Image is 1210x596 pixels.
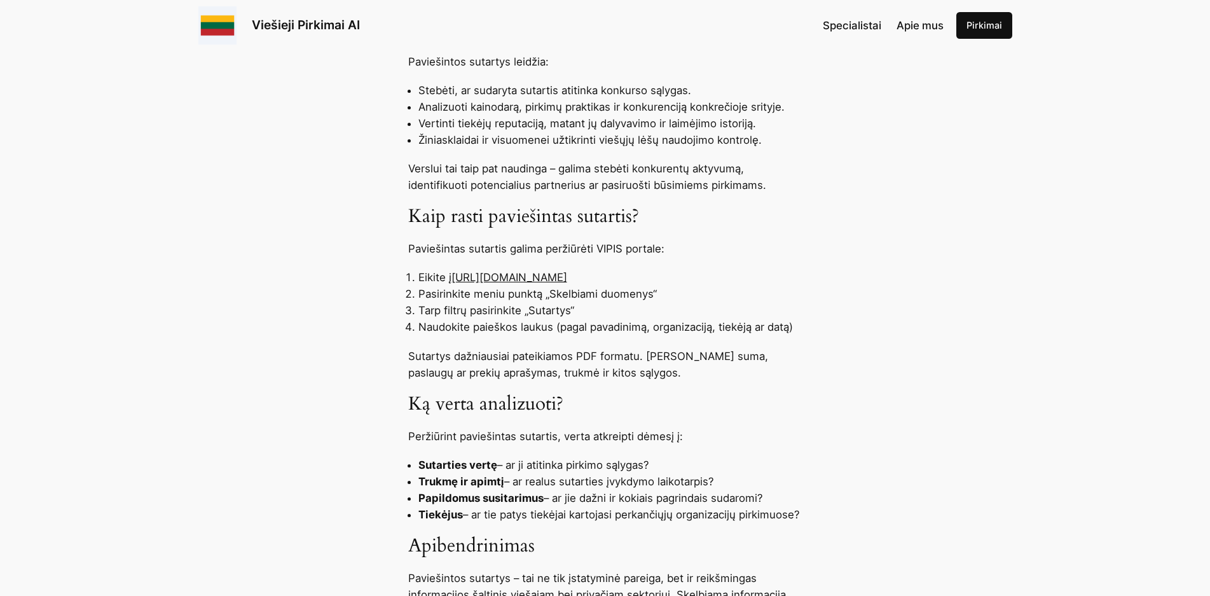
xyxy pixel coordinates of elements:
a: Viešieji Pirkimai AI [252,17,360,32]
p: Peržiūrint paviešintas sutartis, verta atkreipti dėmesį į: [408,428,802,445]
span: Specialistai [823,19,881,32]
li: Vertinti tiekėjų reputaciją, matant jų dalyvavimo ir laimėjimo istoriją. [418,115,802,132]
a: Apie mus [897,17,944,34]
li: – ar realus sutarties įvykdymo laikotarpis? [418,473,802,490]
li: – ar tie patys tiekėjai kartojasi perkančiųjų organizacijų pirkimuose? [418,506,802,523]
strong: Tiekėjus [418,508,463,521]
a: Pirkimai [956,12,1012,39]
a: [URL][DOMAIN_NAME] [451,271,567,284]
h3: Ką verta analizuoti? [408,393,802,416]
li: Stebėti, ar sudaryta sutartis atitinka konkurso sąlygas. [418,82,802,99]
nav: Navigation [823,17,944,34]
p: Paviešintos sutartys leidžia: [408,53,802,70]
strong: Papildomus susitarimus [418,492,544,504]
p: Verslui tai taip pat naudinga – galima stebėti konkurentų aktyvumą, identifikuoti potencialius pa... [408,160,802,193]
strong: Sutarties vertę [418,459,497,471]
p: Paviešintas sutartis galima peržiūrėti VIPIS portale: [408,240,802,257]
h3: Kaip rasti paviešintas sutartis? [408,205,802,228]
p: Sutartys dažniausiai pateikiamos PDF formatu. [PERSON_NAME] suma, paslaugų ar prekių aprašymas, t... [408,348,802,381]
h3: Apibendrinimas [408,535,802,558]
a: Specialistai [823,17,881,34]
li: – ar ji atitinka pirkimo sąlygas? [418,457,802,473]
img: Viešieji pirkimai logo [198,6,237,45]
li: Analizuoti kainodarą, pirkimų praktikas ir konkurenciją konkrečioje srityje. [418,99,802,115]
li: Tarp filtrų pasirinkite „Sutartys“ [418,302,802,319]
li: Naudokite paieškos laukus (pagal pavadinimą, organizaciją, tiekėją ar datą) [418,319,802,335]
li: Eikite į [418,269,802,286]
li: Pasirinkite meniu punktą „Skelbiami duomenys“ [418,286,802,302]
span: Apie mus [897,19,944,32]
li: – ar jie dažni ir kokiais pagrindais sudaromi? [418,490,802,506]
li: Žiniasklaidai ir visuomenei užtikrinti viešųjų lėšų naudojimo kontrolę. [418,132,802,148]
strong: Trukmę ir apimtį [418,475,504,488]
